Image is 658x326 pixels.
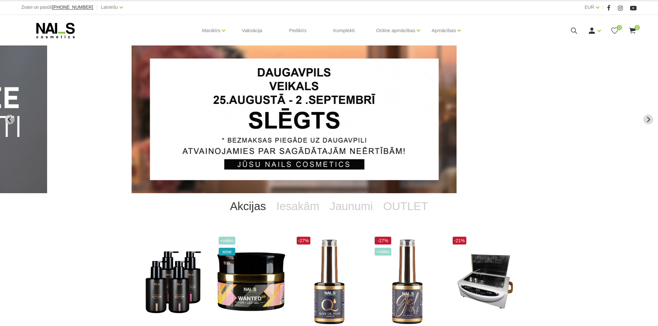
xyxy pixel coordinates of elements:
button: Next slide [643,115,653,124]
span: 0 [635,25,640,30]
a: OUTLET [378,193,433,219]
a: 0 [628,27,637,35]
div: Zvani un pasūti [21,3,93,11]
button: Go to last slide [5,115,15,124]
a: Apmācības [432,18,456,44]
a: [PHONE_NUMBER] [52,5,93,10]
iframe: chat widget [613,305,655,326]
a: Jaunumi [325,193,378,219]
span: +Video [219,237,236,244]
a: Online apmācības [376,18,415,44]
li: 2 of 13 [132,45,526,193]
span: | [602,3,604,11]
a: Manikīrs [202,18,221,44]
a: EUR [585,3,594,11]
iframe: chat widget [538,212,655,303]
a: 0 [611,27,619,35]
a: Iesakām [271,193,325,219]
a: Latviešu [101,3,118,11]
span: -27% [297,237,311,244]
a: Vaksācija [237,15,267,46]
a: Komplekti [328,15,360,46]
span: | [97,3,98,11]
span: -27% [375,237,392,244]
span: -21% [453,237,467,244]
a: Akcijas [225,193,271,219]
span: top [219,259,236,267]
span: 0 [617,25,622,30]
span: +Video [375,248,392,256]
span: wow [219,248,236,256]
a: Pedikīrs [284,15,312,46]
